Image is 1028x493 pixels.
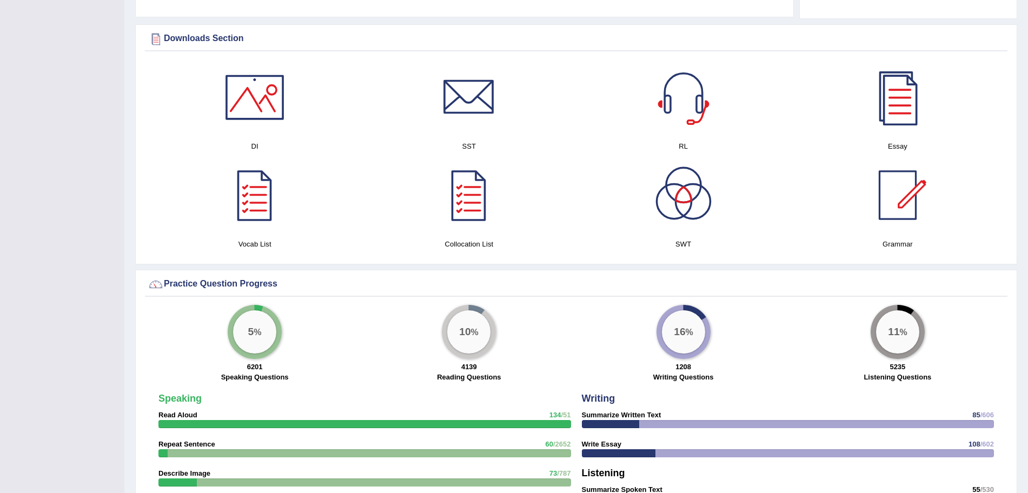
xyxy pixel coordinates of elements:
[796,141,999,152] h4: Essay
[582,468,625,478] strong: Listening
[876,310,919,354] div: %
[158,440,215,448] strong: Repeat Sentence
[653,372,714,382] label: Writing Questions
[969,440,980,448] span: 108
[972,411,980,419] span: 85
[557,469,571,477] span: /787
[233,310,276,354] div: %
[549,469,557,477] span: 73
[582,411,661,419] strong: Summarize Written Text
[248,325,254,337] big: 5
[437,372,501,382] label: Reading Questions
[582,238,785,250] h4: SWT
[153,141,356,152] h4: DI
[980,440,994,448] span: /602
[148,276,1005,292] div: Practice Question Progress
[447,310,490,354] div: %
[980,411,994,419] span: /606
[864,372,931,382] label: Listening Questions
[796,238,999,250] h4: Grammar
[561,411,571,419] span: /51
[553,440,571,448] span: /2652
[545,440,553,448] span: 60
[549,411,561,419] span: 134
[461,363,477,371] strong: 4139
[158,393,202,404] strong: Speaking
[890,363,905,371] strong: 5235
[888,325,899,337] big: 11
[158,469,210,477] strong: Describe Image
[662,310,705,354] div: %
[153,238,356,250] h4: Vocab List
[582,393,615,404] strong: Writing
[158,411,197,419] strong: Read Aloud
[582,141,785,152] h4: RL
[675,363,691,371] strong: 1208
[582,440,621,448] strong: Write Essay
[221,372,289,382] label: Speaking Questions
[460,325,471,337] big: 10
[367,141,571,152] h4: SST
[674,325,685,337] big: 16
[148,31,1005,47] div: Downloads Section
[247,363,263,371] strong: 6201
[367,238,571,250] h4: Collocation List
